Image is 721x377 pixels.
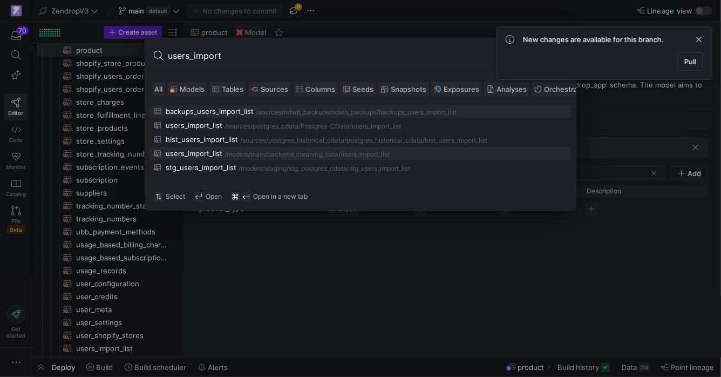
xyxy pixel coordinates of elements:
[338,151,390,158] div: /users_import_list
[225,151,250,158] div: /models/
[222,85,243,93] span: Tables
[154,85,162,93] span: All
[261,85,288,93] span: Sources
[423,137,487,144] div: /hist_users_import_list
[194,192,222,201] div: Open
[544,85,594,93] span: Orchestrations
[166,135,238,144] div: hist_users_import_list
[496,85,527,93] span: Analyses
[293,82,338,96] button: Columns
[152,82,165,96] button: All
[523,35,664,44] span: New changes are available for this branch.
[350,123,401,130] div: /users_import_list
[166,121,222,130] div: users_import_list
[352,85,373,93] span: Seeds
[305,85,335,93] span: Columns
[209,82,246,96] button: Tables
[347,165,410,172] div: /stg_users_import_list
[253,123,350,130] div: postgres_cdata/Postgres-CData
[166,107,254,116] div: backups_users_import_list
[240,137,268,144] div: /sources/
[230,192,240,201] span: ⌘
[377,109,457,116] div: /backups_users_import_list
[677,52,703,71] button: Pull
[391,85,426,93] span: Snapshots
[168,47,567,64] input: Search or run a command
[225,123,253,130] div: /sources/
[340,82,376,96] button: Seeds
[444,85,479,93] span: Exposures
[167,82,207,96] button: Models
[431,82,482,96] button: Exposures
[250,151,338,158] div: main/backend_cleaning_data
[166,149,222,158] div: users_import_list
[284,109,377,116] div: ndwh_backups/ndwh_backups
[484,82,529,96] button: Analyses
[154,192,185,201] div: Select
[256,109,284,116] div: /sources/
[248,82,291,96] button: Sources
[268,137,423,144] div: postgres_historical_cdata/postgres_historical_cdata
[166,163,236,172] div: stg_users_import_list
[264,165,347,172] div: staging/stg_postgres_cdata
[532,82,597,96] button: Orchestrations
[684,57,696,66] span: Pull
[378,82,429,96] button: Snapshots
[180,85,205,93] span: Models
[239,165,264,172] div: /models/
[230,192,308,201] div: Open in a new tab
